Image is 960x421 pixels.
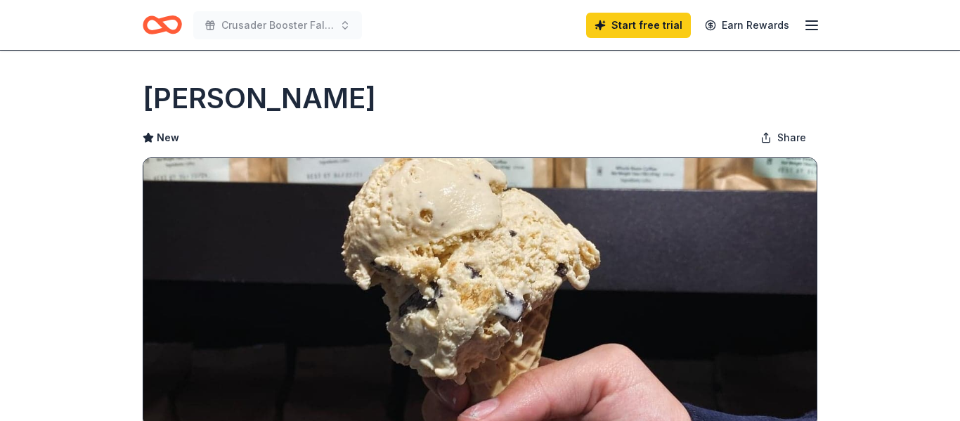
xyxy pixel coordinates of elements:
a: Start free trial [586,13,691,38]
button: Crusader Booster Fall Social [193,11,362,39]
span: New [157,129,179,146]
a: Earn Rewards [696,13,798,38]
span: Crusader Booster Fall Social [221,17,334,34]
span: Share [777,129,806,146]
h1: [PERSON_NAME] [143,79,376,118]
button: Share [749,124,817,152]
a: Home [143,8,182,41]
